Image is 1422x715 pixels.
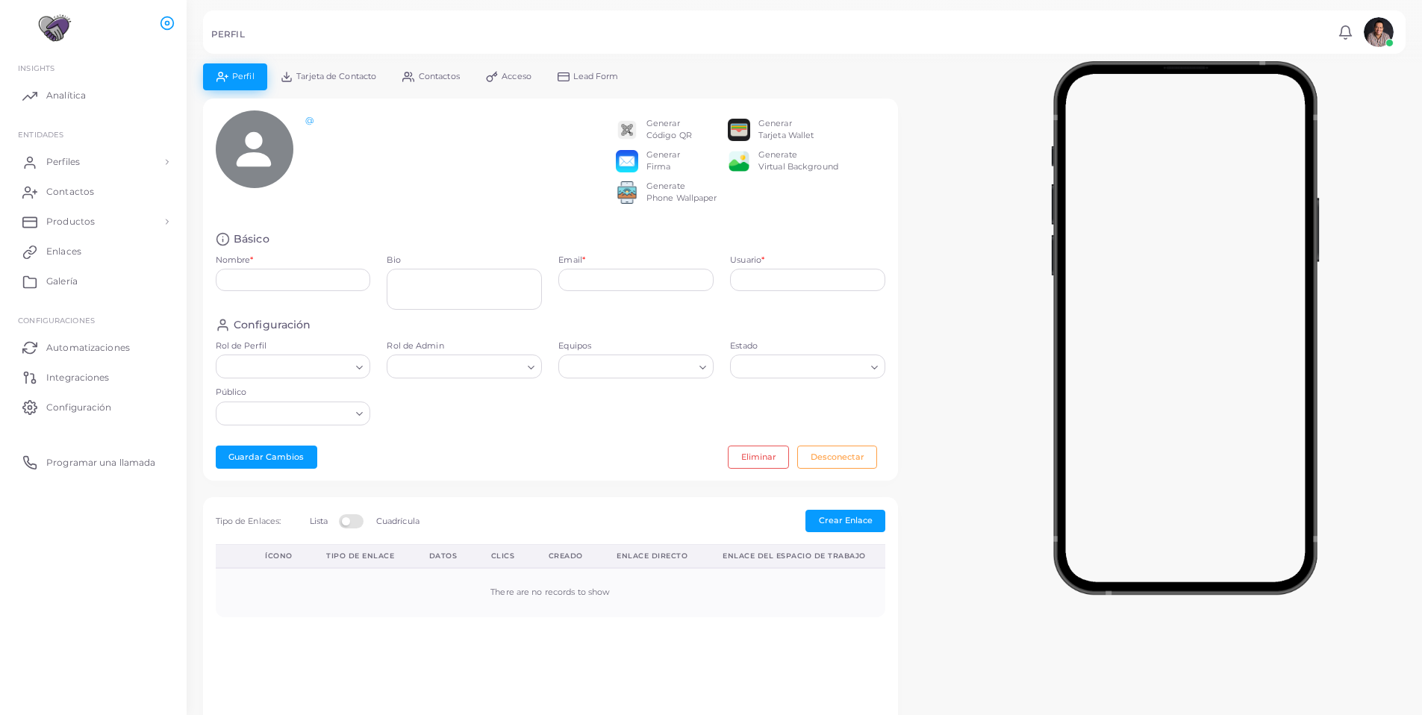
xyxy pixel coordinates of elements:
[646,181,717,204] div: Generate Phone Wallpaper
[819,515,873,525] span: Crear Enlace
[730,255,764,266] label: Usuario
[491,551,516,561] div: Clics
[387,340,542,352] label: Rol de Admin
[723,551,869,561] div: Enlace del Espacio de trabajo
[216,340,371,352] label: Rol de Perfil
[393,359,522,375] input: Search for option
[216,387,371,399] label: Público
[758,149,838,173] div: Generate Virtual Background
[1364,17,1394,47] img: avatar
[730,340,885,352] label: Estado
[46,341,130,355] span: Automatizaciones
[728,446,789,468] button: Eliminar
[18,130,63,139] span: ENTIDADES
[46,371,109,384] span: Integraciones
[232,72,255,81] span: Perfil
[13,14,96,42] img: logo
[561,359,693,375] input: Search for option
[11,177,175,207] a: Contactos
[646,149,680,173] div: Generar Firma
[758,118,814,142] div: Generar Tarjeta Wallet
[305,115,314,125] a: @
[573,72,618,81] span: Lead Form
[222,405,351,422] input: Search for option
[211,29,245,40] h5: PERFIL
[296,72,376,81] span: Tarjeta de Contacto
[11,81,175,110] a: Analítica
[805,510,885,532] button: Crear Enlace
[617,551,690,561] div: Enlace Directo
[216,516,281,526] span: Tipo de Enlaces:
[46,185,94,199] span: Contactos
[11,447,175,477] a: Programar una llamada
[616,119,638,141] img: qr2.png
[558,255,585,266] label: Email
[216,355,371,378] div: Search for option
[728,119,750,141] img: apple-wallet.png
[18,63,54,72] span: INSIGHTS
[376,516,420,528] label: Cuadrícula
[558,340,714,352] label: Equipos
[46,245,81,258] span: Enlaces
[11,332,175,362] a: Automatizaciones
[558,355,714,378] div: Search for option
[216,255,254,266] label: Nombre
[502,72,531,81] span: Acceso
[429,551,458,561] div: Datos
[310,516,328,528] label: Lista
[265,551,293,561] div: Ícono
[1051,61,1319,595] img: phone-mock.b55596b7.png
[11,362,175,392] a: Integraciones
[419,72,460,81] span: Contactos
[549,551,584,561] div: Creado
[46,155,80,169] span: Perfiles
[11,392,175,422] a: Configuración
[46,215,95,228] span: Productos
[11,147,175,177] a: Perfiles
[737,359,865,375] input: Search for option
[728,150,750,172] img: e64e04433dee680bcc62d3a6779a8f701ecaf3be228fb80ea91b313d80e16e10.png
[222,359,351,375] input: Search for option
[11,207,175,237] a: Productos
[216,545,249,568] th: Action
[46,456,155,469] span: Programar una llamada
[387,255,542,266] label: Bio
[11,237,175,266] a: Enlaces
[616,150,638,172] img: email.png
[234,232,269,246] h4: Básico
[234,318,311,332] h4: Configuración
[46,89,86,102] span: Analítica
[616,181,638,204] img: 522fc3d1c3555ff804a1a379a540d0107ed87845162a92721bf5e2ebbcc3ae6c.png
[387,355,542,378] div: Search for option
[46,401,111,414] span: Configuración
[46,275,78,288] span: Galería
[646,118,692,142] div: Generar Código QR
[216,446,317,468] button: Guardar Cambios
[1359,17,1397,47] a: avatar
[730,355,885,378] div: Search for option
[18,316,95,325] span: Configuraciones
[216,402,371,425] div: Search for option
[232,587,870,599] div: There are no records to show
[797,446,877,468] button: Desconectar
[11,266,175,296] a: Galería
[326,551,396,561] div: Tipo de Enlace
